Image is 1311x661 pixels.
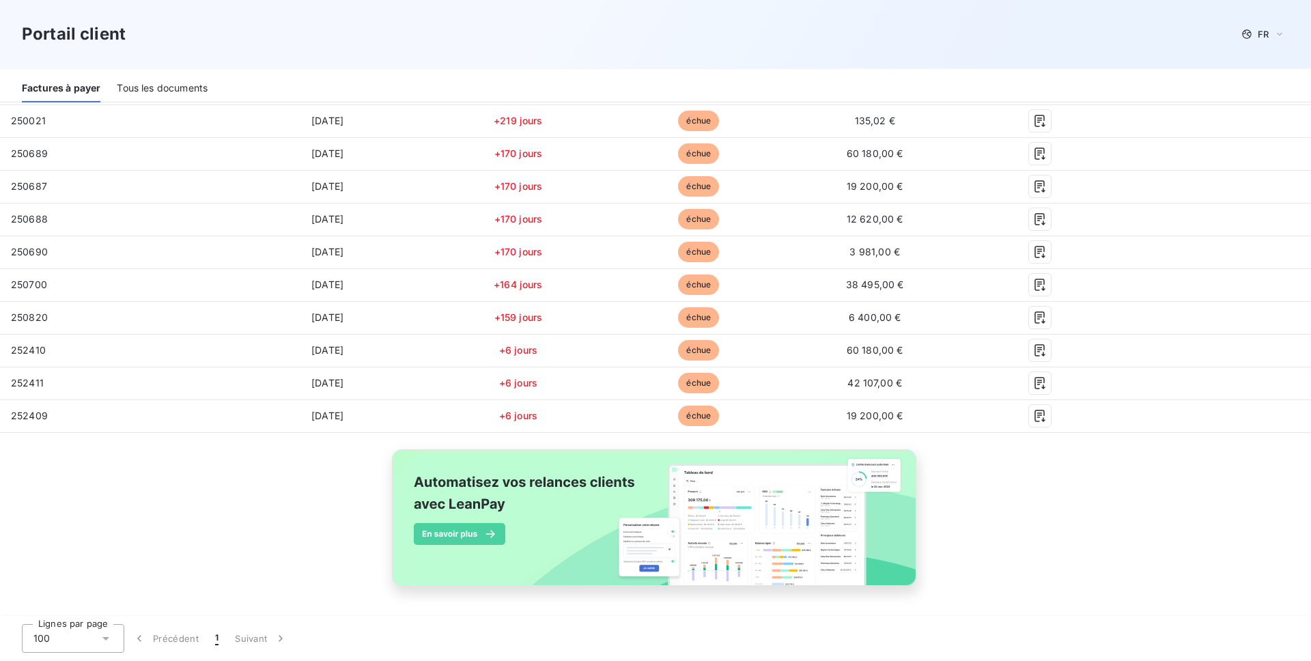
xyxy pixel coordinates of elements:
span: 60 180,00 € [847,344,903,356]
img: banner [380,441,931,609]
span: échue [678,242,719,262]
span: échue [678,111,719,131]
span: +170 jours [494,180,543,192]
div: Factures à payer [22,74,100,102]
span: FR [1258,29,1269,40]
span: 42 107,00 € [847,377,902,389]
span: +6 jours [499,410,537,421]
button: Suivant [227,624,296,653]
span: [DATE] [311,180,343,192]
span: +170 jours [494,147,543,159]
span: +164 jours [494,279,543,290]
span: 252411 [11,377,44,389]
span: 3 981,00 € [849,246,900,257]
span: 250820 [11,311,48,323]
span: 250688 [11,213,48,225]
span: échue [678,406,719,426]
span: 135,02 € [855,115,895,126]
span: échue [678,307,719,328]
span: +219 jours [494,115,543,126]
span: 60 180,00 € [847,147,903,159]
span: 250690 [11,246,48,257]
button: 1 [207,624,227,653]
span: +6 jours [499,377,537,389]
span: 250700 [11,279,47,290]
span: [DATE] [311,344,343,356]
span: échue [678,275,719,295]
button: Précédent [124,624,207,653]
span: 250687 [11,180,47,192]
span: [DATE] [311,115,343,126]
span: 250689 [11,147,48,159]
span: 250021 [11,115,46,126]
span: échue [678,143,719,164]
span: [DATE] [311,279,343,290]
div: Tous les documents [117,74,208,102]
span: échue [678,340,719,361]
span: +6 jours [499,344,537,356]
span: [DATE] [311,147,343,159]
span: 38 495,00 € [846,279,904,290]
span: 19 200,00 € [847,180,903,192]
span: +170 jours [494,213,543,225]
span: 252409 [11,410,48,421]
span: 1 [215,632,218,645]
span: 19 200,00 € [847,410,903,421]
span: [DATE] [311,311,343,323]
span: +170 jours [494,246,543,257]
span: échue [678,176,719,197]
span: échue [678,373,719,393]
span: 12 620,00 € [847,213,903,225]
span: 6 400,00 € [849,311,901,323]
span: [DATE] [311,377,343,389]
span: +159 jours [494,311,543,323]
span: échue [678,209,719,229]
span: [DATE] [311,213,343,225]
span: 252410 [11,344,46,356]
span: [DATE] [311,246,343,257]
h3: Portail client [22,22,126,46]
span: [DATE] [311,410,343,421]
span: 100 [33,632,50,645]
